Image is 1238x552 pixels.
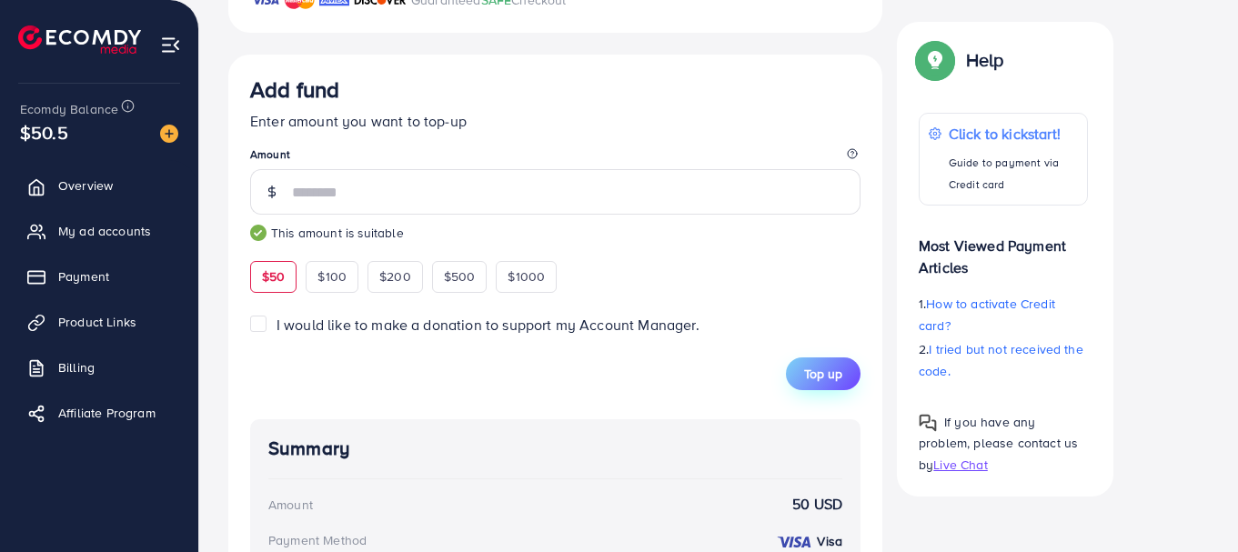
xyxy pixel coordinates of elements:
[14,349,185,386] a: Billing
[933,455,987,473] span: Live Chat
[792,494,842,515] strong: 50 USD
[508,267,545,286] span: $1000
[14,213,185,249] a: My ad accounts
[268,437,842,460] h4: Summary
[14,304,185,340] a: Product Links
[160,35,181,55] img: menu
[18,25,141,54] img: logo
[1161,470,1224,538] iframe: Chat
[444,267,476,286] span: $500
[919,413,1078,473] span: If you have any problem, please contact us by
[268,496,313,514] div: Amount
[20,100,118,118] span: Ecomdy Balance
[919,293,1088,336] p: 1.
[966,49,1004,71] p: Help
[919,414,937,432] img: Popup guide
[58,313,136,331] span: Product Links
[786,357,861,390] button: Top up
[160,125,178,143] img: image
[250,146,861,169] legend: Amount
[919,338,1088,382] p: 2.
[817,532,842,550] strong: Visa
[14,258,185,295] a: Payment
[262,267,285,286] span: $50
[20,119,68,146] span: $50.5
[949,152,1078,196] p: Guide to payment via Credit card
[776,535,812,549] img: credit
[268,531,367,549] div: Payment Method
[58,176,113,195] span: Overview
[14,395,185,431] a: Affiliate Program
[804,365,842,383] span: Top up
[379,267,411,286] span: $200
[317,267,347,286] span: $100
[250,76,339,103] h3: Add fund
[58,404,156,422] span: Affiliate Program
[58,267,109,286] span: Payment
[919,220,1088,278] p: Most Viewed Payment Articles
[14,167,185,204] a: Overview
[949,123,1078,145] p: Click to kickstart!
[919,44,951,76] img: Popup guide
[250,110,861,132] p: Enter amount you want to top-up
[250,224,861,242] small: This amount is suitable
[58,222,151,240] span: My ad accounts
[919,295,1055,335] span: How to activate Credit card?
[277,315,700,335] span: I would like to make a donation to support my Account Manager.
[58,358,95,376] span: Billing
[919,340,1083,380] span: I tried but not received the code.
[250,225,267,241] img: guide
